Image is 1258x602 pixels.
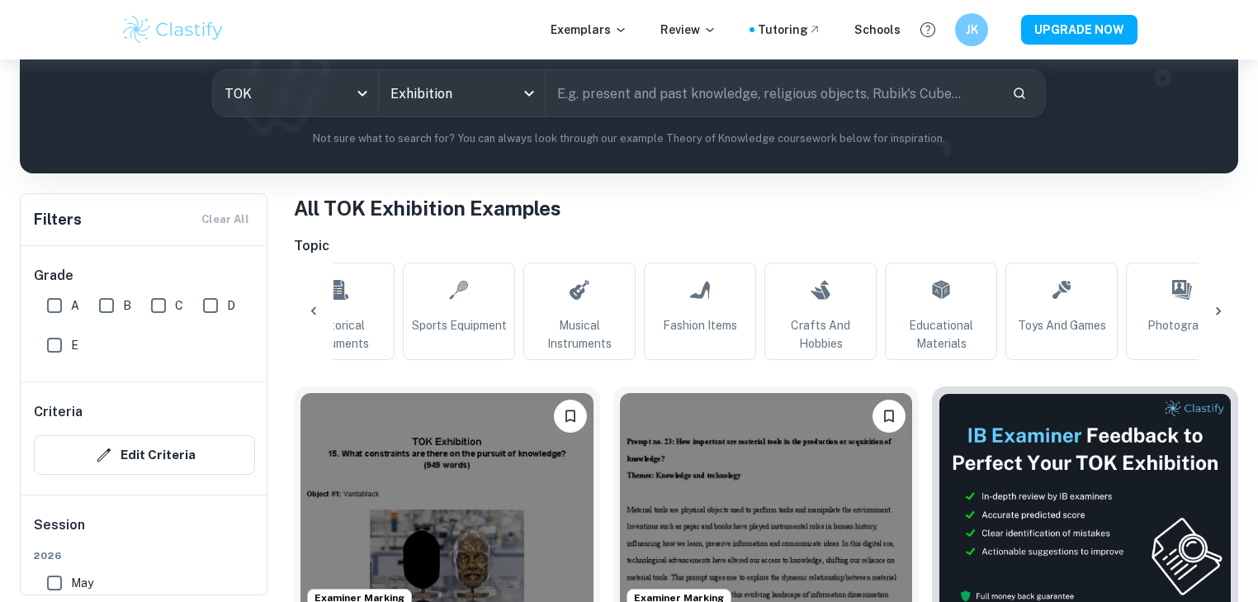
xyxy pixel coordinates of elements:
[294,193,1238,223] h1: All TOK Exhibition Examples
[892,316,990,353] span: Educational Materials
[531,316,628,353] span: Musical Instruments
[962,21,981,39] h6: JK
[955,13,988,46] button: JK
[554,400,587,433] button: Bookmark
[34,435,255,475] button: Edit Criteria
[71,296,79,315] span: A
[175,296,183,315] span: C
[660,21,716,39] p: Review
[663,316,737,334] span: Fashion Items
[34,266,255,286] h6: Grade
[758,21,821,39] a: Tutoring
[1147,316,1218,334] span: Photographs
[213,70,379,116] div: TOK
[294,236,1238,256] h6: Topic
[290,316,387,353] span: Historical Documents
[121,13,225,46] img: Clastify logo
[551,21,627,39] p: Exemplars
[227,296,235,315] span: D
[1005,79,1033,107] button: Search
[379,70,545,116] div: Exhibition
[33,130,1225,147] p: Not sure what to search for? You can always look through our example Theory of Knowledge coursewo...
[546,70,999,116] input: E.g. present and past knowledge, religious objects, Rubik's Cube...
[34,548,255,563] span: 2026
[71,574,93,592] span: May
[772,316,869,353] span: Crafts and Hobbies
[854,21,901,39] a: Schools
[1021,15,1137,45] button: UPGRADE NOW
[412,316,507,334] span: Sports Equipment
[34,402,83,422] h6: Criteria
[34,515,255,548] h6: Session
[1018,316,1106,334] span: Toys and Games
[914,16,942,44] button: Help and Feedback
[71,336,78,354] span: E
[123,296,131,315] span: B
[873,400,906,433] button: Bookmark
[34,208,82,231] h6: Filters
